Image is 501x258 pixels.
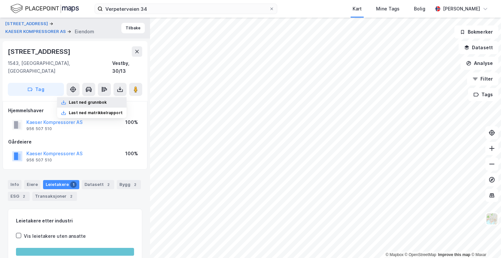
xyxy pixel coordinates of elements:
[105,181,112,188] div: 2
[125,150,138,158] div: 100%
[68,193,74,200] div: 2
[26,126,52,131] div: 956 507 510
[8,192,30,201] div: ESG
[10,3,79,14] img: logo.f888ab2527a4732fd821a326f86c7f29.svg
[21,193,27,200] div: 2
[117,180,141,189] div: Bygg
[70,181,77,188] div: 1
[443,5,480,13] div: [PERSON_NAME]
[486,213,498,225] img: Z
[5,21,49,27] button: [STREET_ADDRESS]
[8,46,72,57] div: [STREET_ADDRESS]
[132,181,138,188] div: 2
[26,158,52,163] div: 956 507 510
[8,59,112,75] div: 1543, [GEOGRAPHIC_DATA], [GEOGRAPHIC_DATA]
[468,227,501,258] iframe: Chat Widget
[121,23,145,33] button: Tilbake
[75,28,94,36] div: Eiendom
[112,59,142,75] div: Vestby, 30/13
[103,4,269,14] input: Søk på adresse, matrikkel, gårdeiere, leietakere eller personer
[414,5,425,13] div: Bolig
[467,72,498,85] button: Filter
[438,252,470,257] a: Improve this map
[8,107,142,114] div: Hjemmelshaver
[32,192,77,201] div: Transaksjoner
[69,110,123,115] div: Last ned matrikkelrapport
[5,28,67,35] button: KAESER KOMPRESSORER AS
[8,83,64,96] button: Tag
[461,57,498,70] button: Analyse
[454,25,498,38] button: Bokmerker
[125,118,138,126] div: 100%
[376,5,400,13] div: Mine Tags
[405,252,436,257] a: OpenStreetMap
[386,252,403,257] a: Mapbox
[353,5,362,13] div: Kart
[8,138,142,146] div: Gårdeiere
[43,180,79,189] div: Leietakere
[468,88,498,101] button: Tags
[8,180,22,189] div: Info
[69,100,107,105] div: Last ned grunnbok
[24,232,86,240] div: Vis leietakere uten ansatte
[16,217,134,225] div: Leietakere etter industri
[82,180,114,189] div: Datasett
[24,180,40,189] div: Eiere
[459,41,498,54] button: Datasett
